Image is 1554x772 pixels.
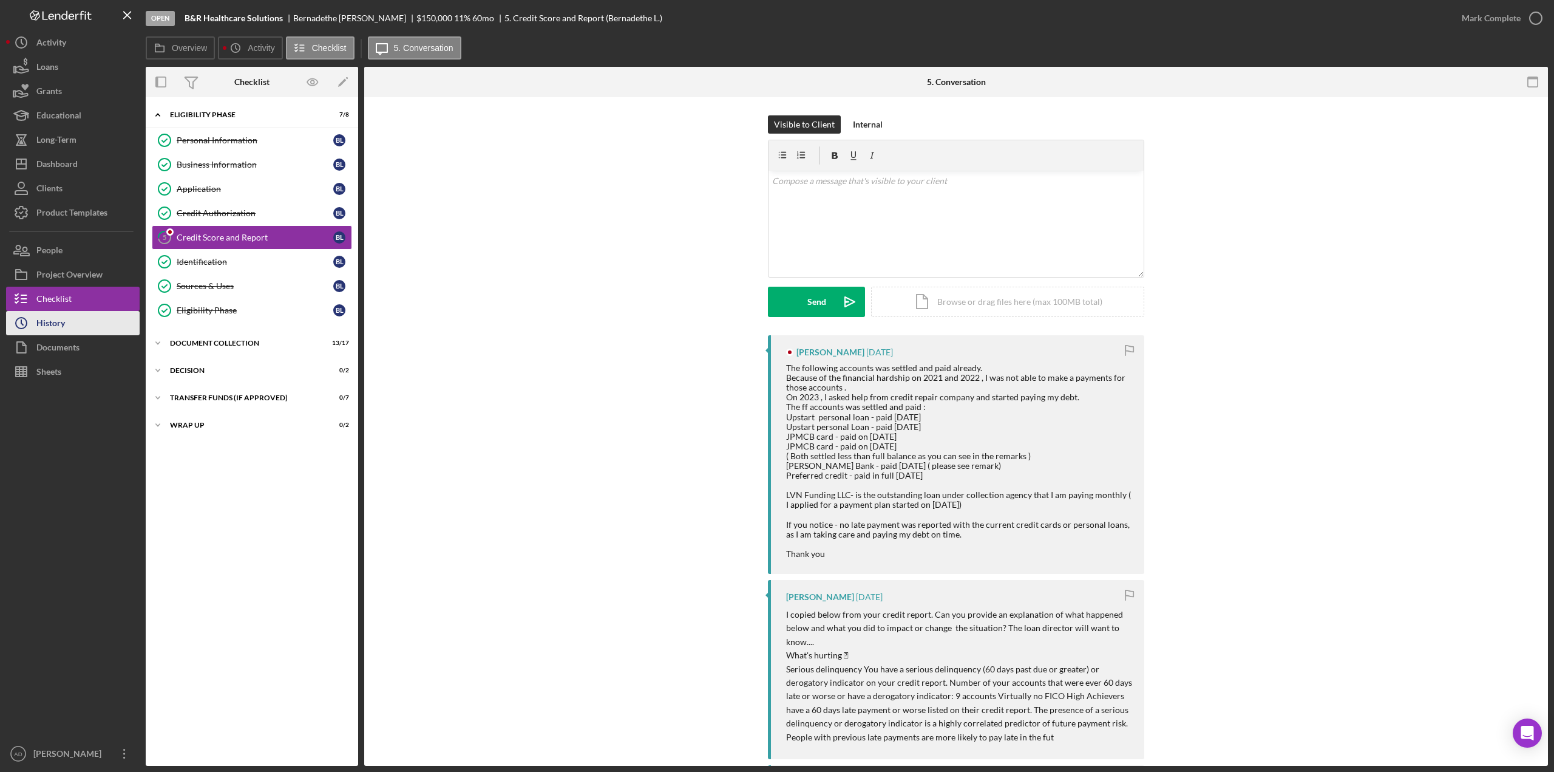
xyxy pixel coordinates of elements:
div: 5. Conversation [927,77,986,87]
a: 5Credit Score and ReportBL [152,225,352,250]
text: AD [14,751,22,757]
div: The following accounts was settled and paid already. Because of the financial hardship on 2021 an... [786,363,1132,559]
a: Personal InformationBL [152,128,352,152]
div: Send [807,287,826,317]
label: Checklist [312,43,347,53]
div: Transfer Funds (If Approved) [170,394,319,401]
div: B L [333,231,345,244]
div: Open Intercom Messenger [1513,719,1542,748]
div: Decision [170,367,319,374]
div: 0 / 2 [327,367,349,374]
a: Checklist [6,287,140,311]
button: Internal [847,115,889,134]
button: Clients [6,176,140,200]
label: Activity [248,43,274,53]
div: Sheets [36,360,61,387]
button: Overview [146,36,215,60]
div: Grants [36,79,62,106]
div: Credit Score and Report [177,233,333,242]
button: Documents [6,335,140,360]
div: B L [333,183,345,195]
div: 60 mo [472,13,494,23]
div: Project Overview [36,262,103,290]
div: Educational [36,103,81,131]
p: What's hurting  [786,649,1132,662]
div: Bernadethe [PERSON_NAME] [293,13,416,23]
div: [PERSON_NAME] [786,592,854,602]
div: Credit Authorization [177,208,333,218]
a: Sources & UsesBL [152,274,352,298]
div: Eligibility Phase [177,306,333,315]
div: Personal Information [177,135,333,145]
tspan: 5 [163,233,166,241]
div: Checklist [234,77,270,87]
button: Mark Complete [1450,6,1548,30]
div: 0 / 7 [327,394,349,401]
div: B L [333,134,345,146]
a: Business InformationBL [152,152,352,177]
div: B L [333,256,345,268]
div: Visible to Client [774,115,835,134]
button: Dashboard [6,152,140,176]
div: Product Templates [36,200,107,228]
button: Activity [218,36,282,60]
button: Educational [6,103,140,128]
div: Clients [36,176,63,203]
time: 2025-09-16 22:48 [866,347,893,357]
div: People [36,238,63,265]
button: Sheets [6,360,140,384]
button: History [6,311,140,335]
div: Mark Complete [1462,6,1521,30]
div: B L [333,207,345,219]
p: Serious delinquency You have a serious delinquency (60 days past due or greater) or derogatory in... [786,663,1132,744]
div: Loans [36,55,58,82]
div: Checklist [36,287,72,314]
div: Application [177,184,333,194]
time: 2025-09-16 22:10 [856,592,883,602]
div: Eligibility Phase [170,111,319,118]
button: Grants [6,79,140,103]
div: B L [333,159,345,171]
div: Dashboard [36,152,78,179]
a: Eligibility PhaseBL [152,298,352,323]
div: 5. Credit Score and Report (Bernadethe L.) [504,13,662,23]
button: Activity [6,30,140,55]
label: 5. Conversation [394,43,453,53]
button: Project Overview [6,262,140,287]
div: 13 / 17 [327,340,349,347]
a: IdentificationBL [152,250,352,274]
button: Product Templates [6,200,140,225]
button: Long-Term [6,128,140,152]
label: Overview [172,43,207,53]
div: $150,000 [416,13,452,23]
button: Loans [6,55,140,79]
div: Identification [177,257,333,267]
a: Credit AuthorizationBL [152,201,352,225]
div: 0 / 2 [327,422,349,429]
b: B&R Healthcare Solutions [185,13,283,23]
button: 5. Conversation [368,36,461,60]
div: [PERSON_NAME] [30,742,109,769]
div: Document Collection [170,340,319,347]
a: ApplicationBL [152,177,352,201]
button: People [6,238,140,262]
div: 11 % [454,13,470,23]
div: Activity [36,30,66,58]
button: Visible to Client [768,115,841,134]
div: Open [146,11,175,26]
div: [PERSON_NAME] [796,347,864,357]
div: B L [333,304,345,316]
div: Internal [853,115,883,134]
